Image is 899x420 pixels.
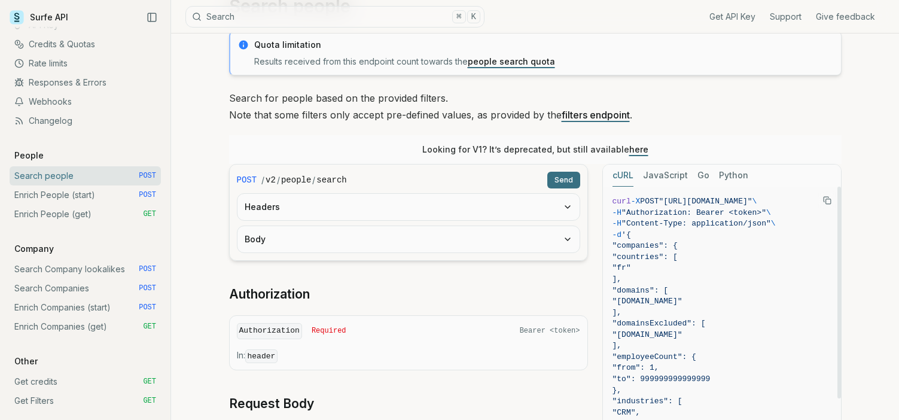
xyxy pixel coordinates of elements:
[139,303,156,312] span: POST
[266,174,276,186] code: v2
[229,286,310,303] a: Authorization
[10,166,161,185] a: Search people POST
[612,275,622,284] span: ],
[10,8,68,26] a: Surfe API
[139,171,156,181] span: POST
[10,298,161,317] a: Enrich Companies (start) POST
[277,174,280,186] span: /
[643,165,688,187] button: JavaScript
[612,308,622,317] span: ],
[770,11,802,23] a: Support
[10,205,161,224] a: Enrich People (get) GET
[10,35,161,54] a: Credits & Quotas
[237,174,257,186] span: POST
[143,8,161,26] button: Collapse Sidebar
[612,165,633,187] button: cURL
[562,109,630,121] a: filters endpoint
[139,284,156,293] span: POST
[818,191,836,209] button: Copy Text
[612,297,682,306] span: "[DOMAIN_NAME]"
[143,377,156,386] span: GET
[697,165,709,187] button: Go
[10,279,161,298] a: Search Companies POST
[143,322,156,331] span: GET
[10,111,161,130] a: Changelog
[612,375,711,384] span: "to": 999999999999999
[10,317,161,336] a: Enrich Companies (get) GET
[139,264,156,274] span: POST
[612,263,631,272] span: "fr"
[10,260,161,279] a: Search Company lookalikes POST
[245,349,278,363] code: header
[237,323,302,339] code: Authorization
[10,372,161,391] a: Get credits GET
[10,185,161,205] a: Enrich People (start) POST
[766,208,771,217] span: \
[659,197,752,206] span: "[URL][DOMAIN_NAME]"
[229,90,842,123] p: Search for people based on the provided filters. Note that some filters only accept pre-defined v...
[10,243,59,255] p: Company
[254,39,834,51] p: Quota limitation
[316,174,346,186] code: search
[612,408,641,417] span: "CRM",
[612,319,706,328] span: "domainsExcluded": [
[281,174,311,186] code: people
[10,355,42,367] p: Other
[452,10,465,23] kbd: ⌘
[640,197,659,206] span: POST
[261,174,264,186] span: /
[612,252,678,261] span: "countries": [
[612,197,631,206] span: curl
[752,197,757,206] span: \
[467,10,480,23] kbd: K
[816,11,875,23] a: Give feedback
[771,219,776,228] span: \
[237,194,580,220] button: Headers
[612,219,622,228] span: -H
[139,190,156,200] span: POST
[621,219,771,228] span: "Content-Type: application/json"
[10,150,48,162] p: People
[612,341,622,350] span: ],
[312,326,346,336] span: Required
[612,363,659,372] span: "from": 1,
[621,208,766,217] span: "Authorization: Bearer <token>"
[254,56,834,68] p: Results received from this endpoint count towards the
[237,349,580,363] p: In:
[612,397,682,406] span: "industries": [
[422,144,648,156] p: Looking for V1? It’s deprecated, but still available
[185,6,484,28] button: Search⌘K
[612,208,622,217] span: -H
[709,11,755,23] a: Get API Key
[612,386,622,395] span: },
[468,56,555,66] a: people search quota
[631,197,641,206] span: -X
[621,230,631,239] span: '{
[547,172,580,188] button: Send
[612,352,696,361] span: "employeeCount": {
[312,174,315,186] span: /
[10,92,161,111] a: Webhooks
[143,209,156,219] span: GET
[629,144,648,154] a: here
[143,396,156,406] span: GET
[520,326,580,336] span: Bearer <token>
[612,286,669,295] span: "domains": [
[229,395,314,412] a: Request Body
[612,241,678,250] span: "companies": {
[10,73,161,92] a: Responses & Errors
[10,54,161,73] a: Rate limits
[237,226,580,252] button: Body
[612,330,682,339] span: "[DOMAIN_NAME]"
[612,230,622,239] span: -d
[10,391,161,410] a: Get Filters GET
[719,165,748,187] button: Python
